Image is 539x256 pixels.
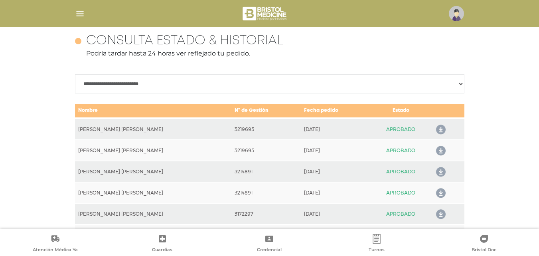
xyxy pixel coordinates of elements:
span: Turnos [369,247,385,254]
a: Atención Médica Ya [2,234,109,254]
a: Bristol Doc [430,234,537,254]
td: Nombre [75,103,232,118]
td: APROBADO [370,118,431,140]
td: 3214891 [231,161,300,182]
td: 3219695 [231,118,300,140]
a: Guardias [109,234,216,254]
img: Cober_menu-lines-white.svg [75,9,85,19]
a: Credencial [216,234,323,254]
td: APROBADO [370,203,431,224]
td: Fecha pedido [301,103,371,118]
td: APROBADO [370,161,431,182]
td: APROBADO [370,224,431,246]
span: Guardias [152,247,172,254]
h4: Consulta estado & historial [86,34,283,49]
td: [PERSON_NAME] [PERSON_NAME] [75,203,232,224]
span: Credencial [257,247,282,254]
td: [PERSON_NAME] [PERSON_NAME] [75,224,232,246]
td: 3172297 [231,203,300,224]
td: [DATE] [301,203,371,224]
img: bristol-medicine-blanco.png [241,4,289,23]
td: [DATE] [301,118,371,140]
a: Turnos [323,234,430,254]
td: [DATE] [301,140,371,161]
td: [PERSON_NAME] [PERSON_NAME] [75,140,232,161]
td: 3219695 [231,140,300,161]
td: APROBADO [370,140,431,161]
p: Podría tardar hasta 24 horas ver reflejado tu pedido. [75,49,464,58]
td: [DATE] [301,161,371,182]
td: Estado [370,103,431,118]
img: profile-placeholder.svg [449,6,464,21]
td: [PERSON_NAME] [PERSON_NAME] [75,182,232,203]
td: [PERSON_NAME] [PERSON_NAME] [75,161,232,182]
td: N° de Gestión [231,103,300,118]
td: 3214891 [231,182,300,203]
td: APROBADO [370,182,431,203]
td: [DATE] [301,224,371,246]
span: Atención Médica Ya [33,247,78,254]
td: 3172297 [231,224,300,246]
span: Bristol Doc [472,247,496,254]
td: [DATE] [301,182,371,203]
td: [PERSON_NAME] [PERSON_NAME] [75,118,232,140]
